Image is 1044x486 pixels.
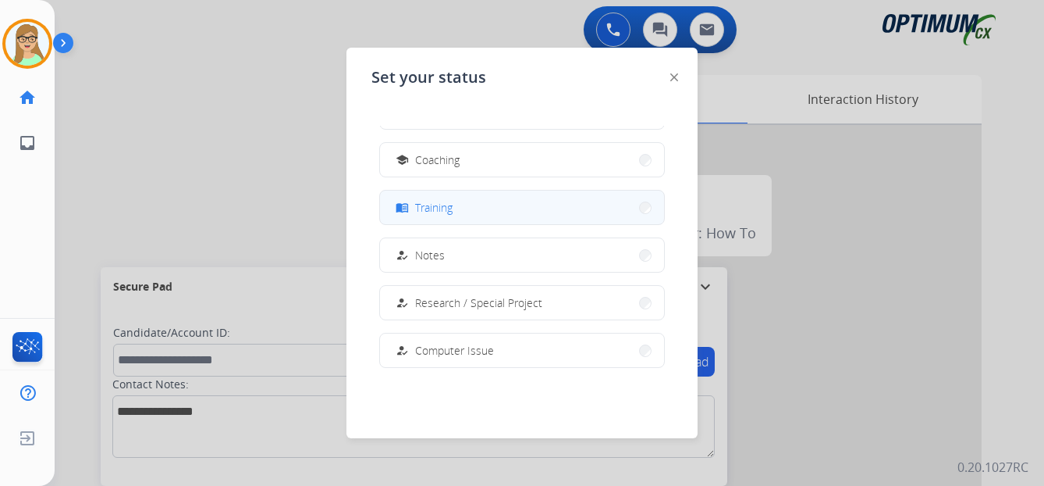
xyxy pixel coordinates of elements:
[957,458,1028,477] p: 0.20.1027RC
[18,134,37,152] mat-icon: inbox
[380,143,664,177] button: Coaching
[396,153,409,166] mat-icon: school
[396,296,409,309] mat-icon: how_to_reg
[396,344,409,357] mat-icon: how_to_reg
[415,295,542,311] span: Research / Special Project
[18,88,37,107] mat-icon: home
[396,248,409,262] mat-icon: how_to_reg
[415,199,453,216] span: Training
[380,238,664,272] button: Notes
[5,22,49,66] img: avatar
[396,201,409,214] mat-icon: menu_book
[670,73,678,81] img: close-button
[380,191,664,224] button: Training
[415,152,460,168] span: Coaching
[380,286,664,320] button: Research / Special Project
[371,66,486,88] span: Set your status
[415,342,494,359] span: Computer Issue
[380,334,664,367] button: Computer Issue
[415,247,445,263] span: Notes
